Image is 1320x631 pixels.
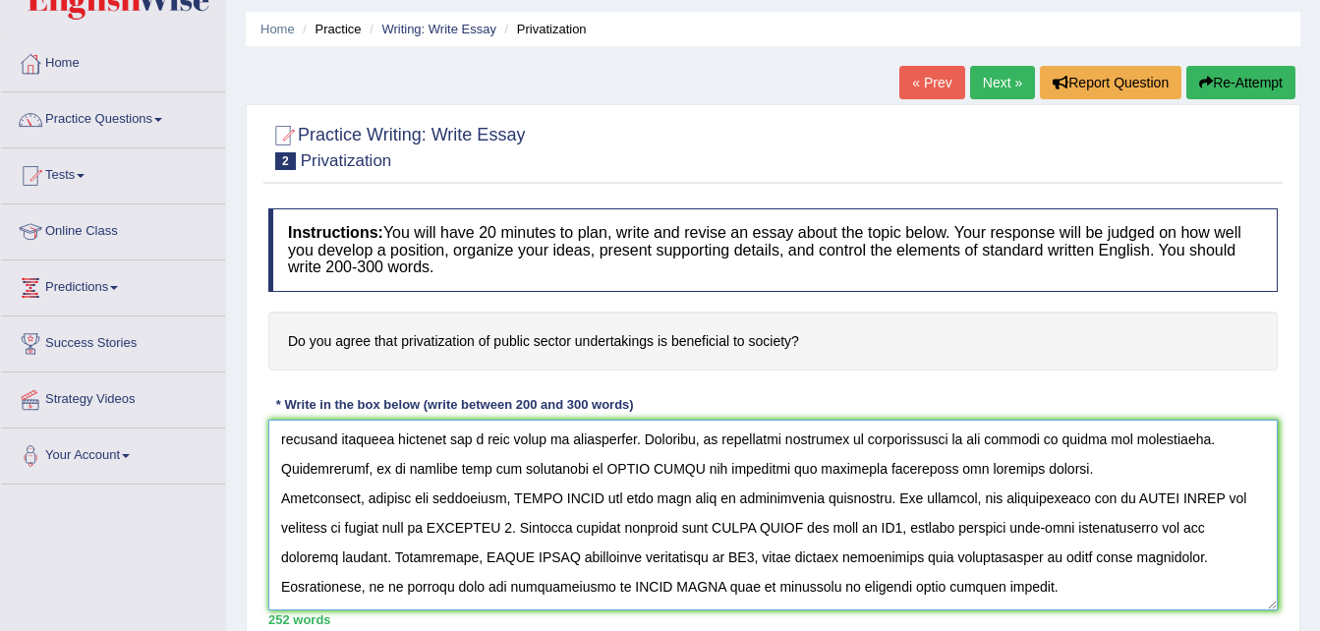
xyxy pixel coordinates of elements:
[268,610,1278,629] div: 252 words
[1,92,225,142] a: Practice Questions
[260,22,295,36] a: Home
[1,260,225,310] a: Predictions
[268,395,641,414] div: * Write in the box below (write between 200 and 300 words)
[500,20,587,38] li: Privatization
[1,36,225,86] a: Home
[275,152,296,170] span: 2
[301,151,392,170] small: Privatization
[899,66,964,99] a: « Prev
[268,312,1278,372] h4: Do you agree that privatization of public sector undertakings is beneficial to society?
[268,121,525,170] h2: Practice Writing: Write Essay
[1,429,225,478] a: Your Account
[1,316,225,366] a: Success Stories
[268,208,1278,292] h4: You will have 20 minutes to plan, write and revise an essay about the topic below. Your response ...
[1186,66,1295,99] button: Re-Attempt
[1,148,225,198] a: Tests
[1,204,225,254] a: Online Class
[1040,66,1181,99] button: Report Question
[970,66,1035,99] a: Next »
[288,224,383,241] b: Instructions:
[381,22,496,36] a: Writing: Write Essay
[1,373,225,422] a: Strategy Videos
[298,20,361,38] li: Practice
